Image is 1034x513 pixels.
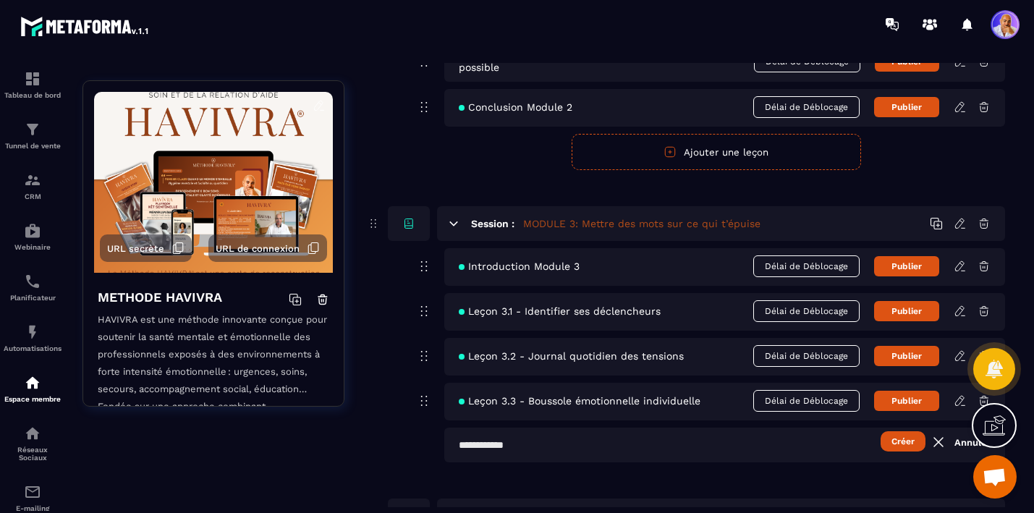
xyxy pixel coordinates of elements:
[100,234,192,262] button: URL secrète
[4,294,62,302] p: Planificateur
[973,455,1017,499] a: Ouvrir le chat
[459,305,661,317] span: Leçon 3.1 - Identifier ses déclencheurs
[4,446,62,462] p: Réseaux Sociaux
[753,96,860,118] span: Délai de Déblocage
[753,345,860,367] span: Délai de Déblocage
[874,391,939,411] button: Publier
[523,216,760,231] h5: MODULE 3: Mettre des mots sur ce qui t’épuise
[4,504,62,512] p: E-mailing
[753,300,860,322] span: Délai de Déblocage
[4,91,62,99] p: Tableau de bord
[459,260,580,272] span: Introduction Module 3
[4,344,62,352] p: Automatisations
[874,346,939,366] button: Publier
[753,255,860,277] span: Délai de Déblocage
[208,234,327,262] button: URL de connexion
[24,323,41,341] img: automations
[753,390,860,412] span: Délai de Déblocage
[24,483,41,501] img: email
[874,256,939,276] button: Publier
[98,287,222,308] h4: METHODE HAVIVRA
[4,363,62,414] a: automationsautomationsEspace membre
[98,311,329,500] p: HAVIVRA est une méthode innovante conçue pour soutenir la santé mentale et émotionnelle des profe...
[24,171,41,189] img: formation
[24,425,41,442] img: social-network
[459,395,700,407] span: Leçon 3.3 - Boussole émotionnelle individuelle
[24,273,41,290] img: scheduler
[881,431,925,451] button: Créer
[4,395,62,403] p: Espace membre
[4,313,62,363] a: automationsautomationsAutomatisations
[107,243,164,254] span: URL secrète
[459,350,684,362] span: Leçon 3.2 - Journal quotidien des tensions
[20,13,151,39] img: logo
[4,262,62,313] a: schedulerschedulerPlanificateur
[216,243,300,254] span: URL de connexion
[4,110,62,161] a: formationformationTunnel de vente
[4,142,62,150] p: Tunnel de vente
[24,374,41,391] img: automations
[874,301,939,321] button: Publier
[24,70,41,88] img: formation
[572,134,861,170] button: Ajouter une leçon
[24,222,41,239] img: automations
[471,218,514,229] h6: Session :
[4,243,62,251] p: Webinaire
[874,97,939,117] button: Publier
[4,414,62,472] a: social-networksocial-networkRéseaux Sociaux
[24,121,41,138] img: formation
[4,192,62,200] p: CRM
[4,59,62,110] a: formationformationTableau de bord
[459,101,572,113] span: Conclusion Module 2
[4,161,62,211] a: formationformationCRM
[930,433,991,451] a: Annuler
[94,92,333,273] img: background
[4,211,62,262] a: automationsautomationsWebinaire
